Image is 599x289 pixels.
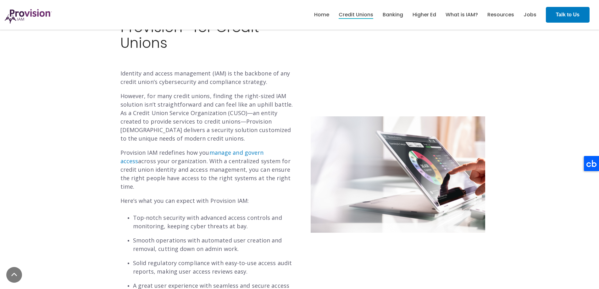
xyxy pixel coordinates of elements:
[3,9,98,58] iframe: profile
[120,148,295,191] p: Provision IAM redefines how you across your organization. With a centralized system for credit un...
[339,9,373,20] a: Credit Unions
[5,9,52,24] img: ProvisionIAM-Logo-Purple
[133,259,295,276] p: Solid regulatory compliance with easy-to-use access audit reports, making user access reviews easy.
[446,9,478,20] a: What is IAM?
[120,69,295,86] p: Identity and access management (IAM) is the backbone of any credit union’s cybersecurity and comp...
[311,116,485,233] img: Untitled design (35)
[120,19,295,66] h2: Provision® for Credit Unions
[120,92,295,143] p: However, for many credit unions, finding the right-sized IAM solution isn’t straightforward and c...
[413,9,436,20] a: Higher Ed
[546,7,590,23] a: Talk to Us
[314,9,329,20] a: Home
[133,236,295,253] p: Smooth operations with automated user creation and removal, cutting down on admin work.
[120,197,295,205] p: Here’s what you can expect with Provision IAM:
[309,5,541,25] nav: menu
[524,9,536,20] a: Jobs
[120,149,264,165] a: manage and govern access
[556,12,580,17] strong: Talk to Us
[133,214,295,231] p: Top-notch security with advanced access controls and monitoring, keeping cyber threats at bay.
[383,9,403,20] a: Banking
[487,9,514,20] a: Resources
